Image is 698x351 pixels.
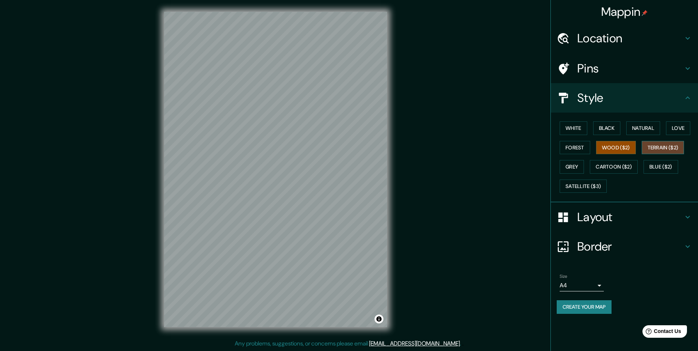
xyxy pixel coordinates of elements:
[461,339,462,348] div: .
[551,54,698,83] div: Pins
[590,160,638,174] button: Cartoon ($2)
[577,239,683,254] h4: Border
[369,340,460,347] a: [EMAIL_ADDRESS][DOMAIN_NAME]
[560,180,607,193] button: Satellite ($3)
[560,160,584,174] button: Grey
[666,121,690,135] button: Love
[551,232,698,261] div: Border
[560,280,604,291] div: A4
[626,121,660,135] button: Natural
[596,141,636,155] button: Wood ($2)
[375,315,383,323] button: Toggle attribution
[633,322,690,343] iframe: Help widget launcher
[593,121,621,135] button: Black
[577,91,683,105] h4: Style
[577,61,683,76] h4: Pins
[551,24,698,53] div: Location
[551,83,698,113] div: Style
[642,10,648,16] img: pin-icon.png
[462,339,464,348] div: .
[560,141,590,155] button: Forest
[601,4,648,19] h4: Mappin
[557,300,612,314] button: Create your map
[577,210,683,224] h4: Layout
[642,141,684,155] button: Terrain ($2)
[164,12,387,327] canvas: Map
[644,160,678,174] button: Blue ($2)
[551,202,698,232] div: Layout
[235,339,461,348] p: Any problems, suggestions, or concerns please email .
[577,31,683,46] h4: Location
[560,121,587,135] button: White
[560,273,567,280] label: Size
